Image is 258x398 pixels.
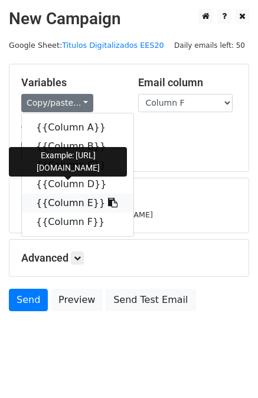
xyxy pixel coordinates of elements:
a: {{Column B}} [22,137,133,156]
div: Example: [URL][DOMAIN_NAME] [9,147,127,177]
a: {{Column A}} [22,118,133,137]
h5: Email column [138,76,237,89]
a: Preview [51,289,103,311]
a: Daily emails left: 50 [170,41,249,50]
small: [EMAIL_ADDRESS][DOMAIN_NAME] [21,210,153,219]
a: {{Column E}} [22,194,133,213]
span: Daily emails left: 50 [170,39,249,52]
a: {{Column F}} [22,213,133,231]
a: {{Column D}} [22,175,133,194]
a: Send [9,289,48,311]
div: Widget de chat [199,341,258,398]
h5: Variables [21,76,120,89]
small: Google Sheet: [9,41,164,50]
iframe: Chat Widget [199,341,258,398]
h2: New Campaign [9,9,249,29]
a: Send Test Email [106,289,195,311]
a: Copy/paste... [21,94,93,112]
h5: Advanced [21,252,237,265]
a: Titulos Digitalizados EES20 [62,41,164,50]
